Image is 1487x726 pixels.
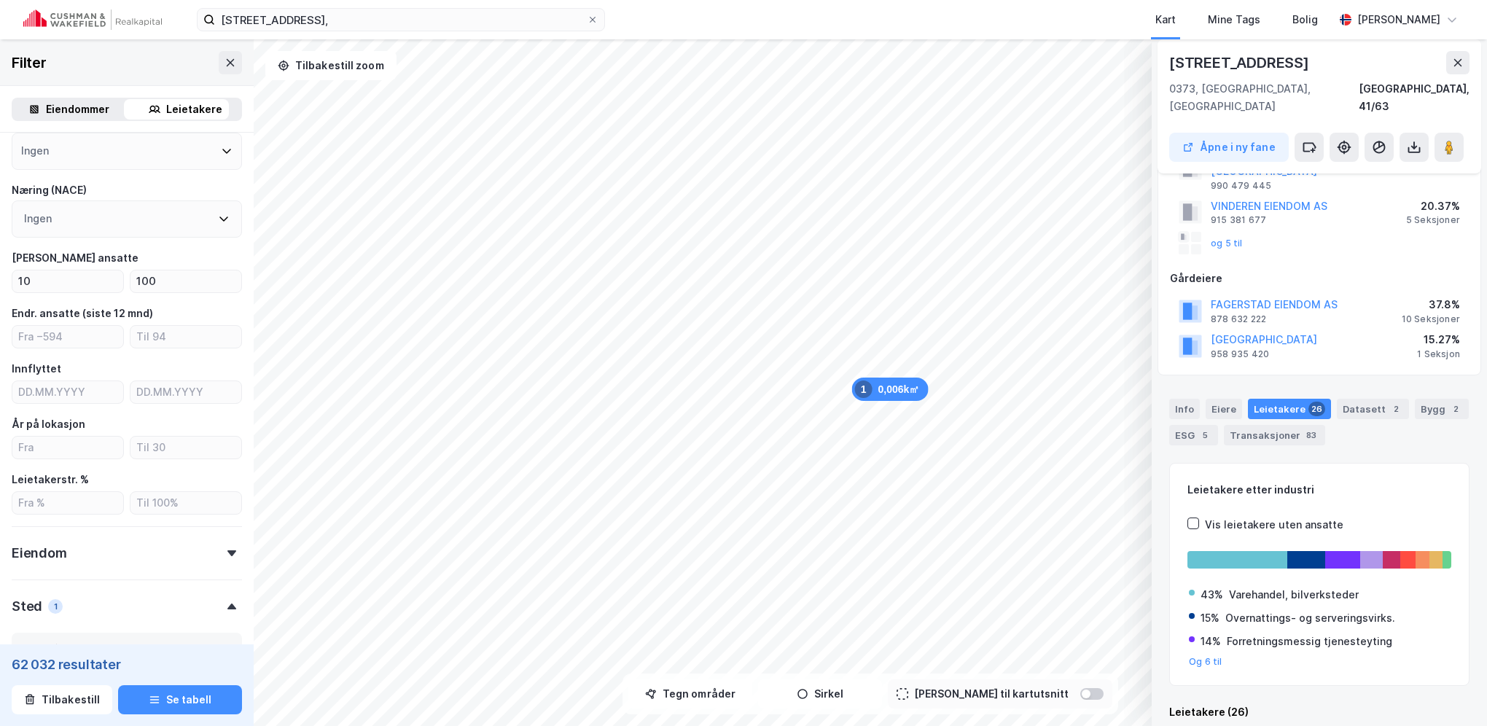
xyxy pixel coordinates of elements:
[1169,133,1289,162] button: Åpne i ny fane
[130,492,241,514] input: Til 100%
[1417,348,1460,360] div: 1 Seksjon
[46,101,109,118] div: Eiendommer
[1187,481,1451,499] div: Leietakere etter industri
[1169,399,1200,419] div: Info
[12,305,153,322] div: Endr. ansatte (siste 12 mnd)
[24,210,52,227] div: Ingen
[1169,80,1359,115] div: 0373, [GEOGRAPHIC_DATA], [GEOGRAPHIC_DATA]
[1402,313,1460,325] div: 10 Seksjoner
[1201,586,1223,604] div: 43%
[130,270,241,292] input: Til 100
[12,492,123,514] input: Fra %
[1303,428,1319,442] div: 83
[130,326,241,348] input: Til 94
[1198,428,1212,442] div: 5
[1189,656,1222,668] button: Og 6 til
[1414,656,1487,726] iframe: Chat Widget
[23,9,162,30] img: cushman-wakefield-realkapital-logo.202ea83816669bd177139c58696a8fa1.svg
[1308,402,1325,416] div: 26
[1208,11,1260,28] div: Mine Tags
[1415,399,1469,419] div: Bygg
[1224,425,1325,445] div: Transaksjoner
[12,270,123,292] input: Fra 10
[852,378,929,401] div: Map marker
[12,544,67,562] div: Eiendom
[1229,586,1359,604] div: Varehandel, bilverksteder
[1211,180,1271,192] div: 990 479 445
[1206,399,1242,419] div: Eiere
[1402,296,1460,313] div: 37.8%
[914,685,1069,703] div: [PERSON_NAME] til kartutsnitt
[12,685,112,714] button: Tilbakestill
[1406,198,1460,215] div: 20.37%
[1201,609,1219,627] div: 15%
[1389,402,1403,416] div: 2
[265,51,397,80] button: Tilbakestill zoom
[1201,633,1221,650] div: 14%
[12,181,87,199] div: Næring (NACE)
[1225,609,1395,627] div: Overnattings- og serveringsvirks.
[1292,11,1318,28] div: Bolig
[1337,399,1409,419] div: Datasett
[1155,11,1176,28] div: Kart
[1169,425,1218,445] div: ESG
[628,679,752,709] button: Tegn områder
[32,641,80,659] div: Område 1
[12,51,47,74] div: Filter
[1211,214,1266,226] div: 915 381 677
[130,381,241,403] input: DD.MM.YYYY
[1417,331,1460,348] div: 15.27%
[1227,633,1392,650] div: Forretningsmessig tjenesteyting
[1211,313,1266,325] div: 878 632 222
[12,656,242,674] div: 62 032 resultater
[1248,399,1331,419] div: Leietakere
[12,249,138,267] div: [PERSON_NAME] ansatte
[1414,656,1487,726] div: Kontrollprogram for chat
[12,471,89,488] div: Leietakerstr. %
[1357,11,1440,28] div: [PERSON_NAME]
[12,598,42,615] div: Sted
[1359,80,1470,115] div: [GEOGRAPHIC_DATA], 41/63
[1169,703,1470,721] div: Leietakere (26)
[1170,270,1469,287] div: Gårdeiere
[1169,51,1312,74] div: [STREET_ADDRESS]
[130,437,241,458] input: Til 30
[48,599,63,614] div: 1
[12,360,61,378] div: Innflyttet
[758,679,882,709] button: Sirkel
[12,326,123,348] input: Fra −594
[1448,402,1463,416] div: 2
[166,101,222,118] div: Leietakere
[12,415,85,433] div: År på lokasjon
[1205,516,1343,534] div: Vis leietakere uten ansatte
[1406,214,1460,226] div: 5 Seksjoner
[855,380,873,398] div: 1
[118,685,242,714] button: Se tabell
[215,9,587,31] input: Søk på adresse, matrikkel, gårdeiere, leietakere eller personer
[12,381,123,403] input: DD.MM.YYYY
[12,437,123,458] input: Fra
[21,142,49,160] div: Ingen
[1211,348,1269,360] div: 958 935 420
